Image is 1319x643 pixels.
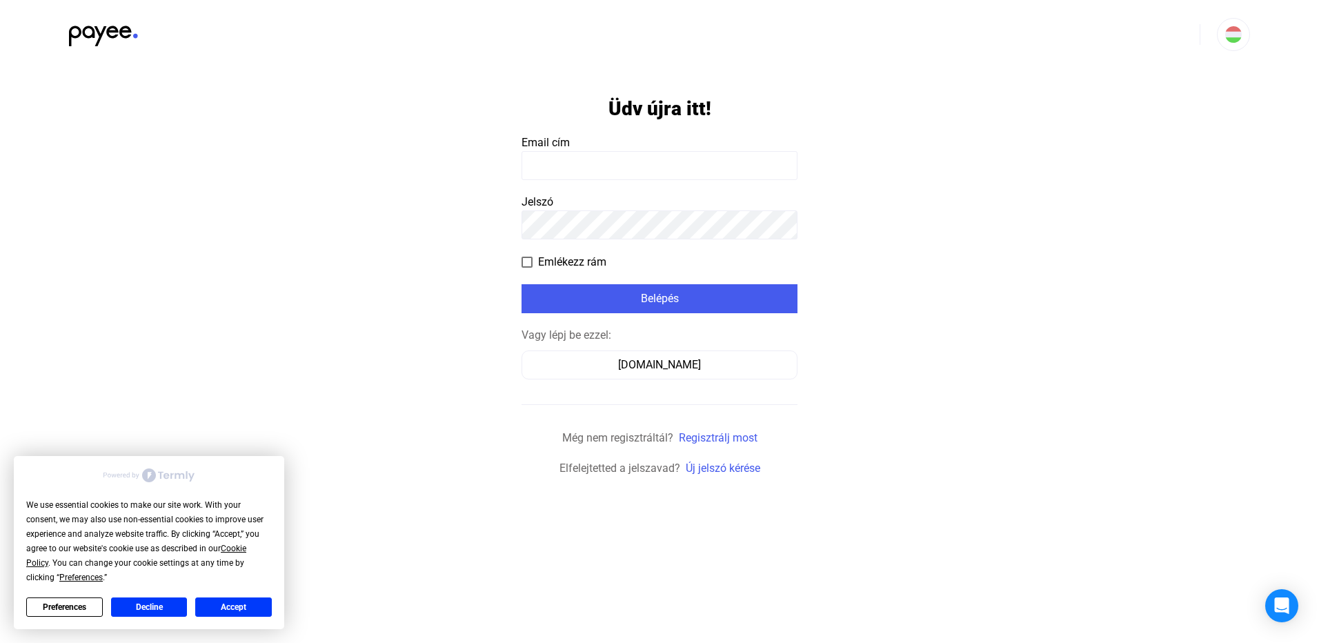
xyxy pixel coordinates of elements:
[26,498,272,585] div: We use essential cookies to make our site work. With your consent, we may also use non-essential ...
[103,468,195,482] img: Powered by Termly
[686,462,760,475] a: Új jelszó kérése
[14,456,284,629] div: Cookie Consent Prompt
[522,284,797,313] button: Belépés
[59,573,103,582] span: Preferences
[522,136,570,149] span: Email cím
[526,290,793,307] div: Belépés
[538,254,606,270] span: Emlékezz rám
[26,597,103,617] button: Preferences
[559,462,680,475] span: Elfelejtetted a jelszavad?
[522,327,797,344] div: Vagy lépj be ezzel:
[608,97,711,121] h1: Üdv újra itt!
[679,431,757,444] a: Regisztrálj most
[26,544,246,568] span: Cookie Policy
[522,350,797,379] button: [DOMAIN_NAME]
[1217,18,1250,51] button: HU
[1265,589,1298,622] div: Open Intercom Messenger
[111,597,188,617] button: Decline
[1225,26,1242,43] img: HU
[562,431,673,444] span: Még nem regisztráltál?
[195,597,272,617] button: Accept
[69,18,138,46] img: black-payee-blue-dot.svg
[526,357,793,373] div: [DOMAIN_NAME]
[522,195,553,208] span: Jelszó
[522,358,797,371] a: [DOMAIN_NAME]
